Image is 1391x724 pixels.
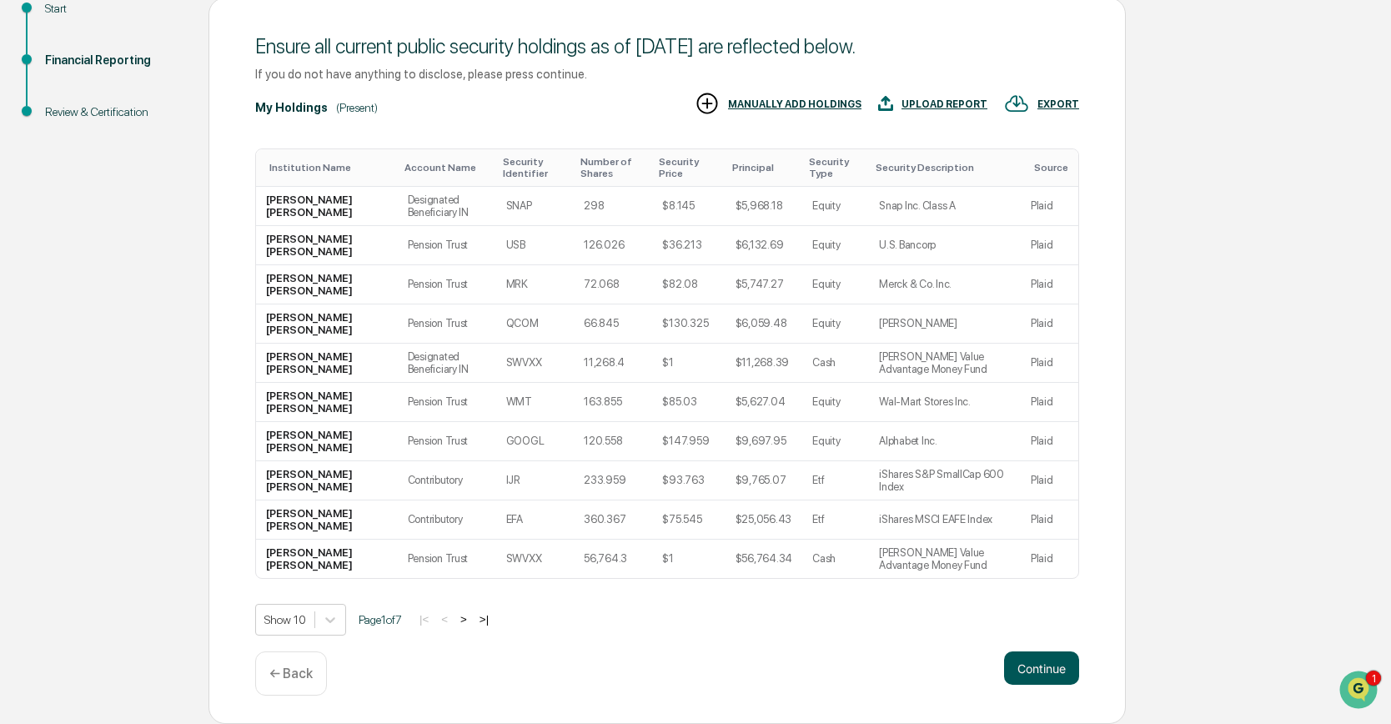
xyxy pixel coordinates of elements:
[496,500,574,540] td: EFA
[574,226,652,265] td: 126.026
[1021,187,1078,226] td: Plaid
[869,226,1021,265] td: U.S. Bancorp
[726,226,802,265] td: $6,132.69
[398,187,496,226] td: Designated Beneficiary IN
[45,103,182,121] div: Review & Certification
[574,461,652,500] td: 233.959
[256,265,398,304] td: [PERSON_NAME] [PERSON_NAME]
[436,612,453,626] button: <
[732,162,796,173] div: Toggle SortBy
[652,265,725,304] td: $82.08
[269,162,391,173] div: Toggle SortBy
[726,500,802,540] td: $25,056.43
[652,344,725,383] td: $1
[869,304,1021,344] td: [PERSON_NAME]
[496,187,574,226] td: SNAP
[574,422,652,461] td: 120.558
[869,187,1021,226] td: Snap Inc. Class A
[256,187,398,226] td: [PERSON_NAME] [PERSON_NAME]
[10,289,114,319] a: 🖐️Preclearance
[496,461,574,500] td: IJR
[17,298,30,311] div: 🖐️
[652,422,725,461] td: $147.959
[659,156,718,179] div: Toggle SortBy
[1021,265,1078,304] td: Plaid
[1034,162,1072,173] div: Toggle SortBy
[398,344,496,383] td: Designated Beneficiary IN
[726,344,802,383] td: $11,268.39
[17,35,304,62] p: How can we help?
[1338,669,1383,714] iframe: Open customer support
[17,211,43,238] img: Dave Feldman
[802,226,869,265] td: Equity
[475,612,494,626] button: >|
[259,182,304,202] button: See all
[802,265,869,304] td: Equity
[652,540,725,578] td: $1
[574,383,652,422] td: 163.855
[33,228,47,241] img: 1746055101610-c473b297-6a78-478c-a979-82029cc54cd1
[1021,383,1078,422] td: Plaid
[574,540,652,578] td: 56,764.3
[726,304,802,344] td: $6,059.48
[1037,98,1079,110] div: EXPORT
[398,304,496,344] td: Pension Trust
[802,461,869,500] td: Etf
[574,500,652,540] td: 360.367
[1021,461,1078,500] td: Plaid
[580,156,645,179] div: Toggle SortBy
[138,296,207,313] span: Attestations
[869,344,1021,383] td: [PERSON_NAME] Value Advantage Money Fund
[574,344,652,383] td: 11,268.4
[901,98,987,110] div: UPLOAD REPORT
[118,368,202,381] a: Powered byPylon
[17,128,47,158] img: 1746055101610-c473b297-6a78-478c-a979-82029cc54cd1
[398,540,496,578] td: Pension Trust
[114,289,213,319] a: 🗄️Attestations
[10,321,112,351] a: 🔎Data Lookup
[652,304,725,344] td: $130.325
[726,461,802,500] td: $9,765.07
[496,422,574,461] td: GOOGL
[802,500,869,540] td: Etf
[809,156,862,179] div: Toggle SortBy
[1021,422,1078,461] td: Plaid
[802,304,869,344] td: Equity
[726,265,802,304] td: $5,747.27
[496,226,574,265] td: USB
[1004,91,1029,116] img: EXPORT
[574,304,652,344] td: 66.845
[652,226,725,265] td: $36.213
[17,329,30,343] div: 🔎
[802,422,869,461] td: Equity
[255,34,1079,58] div: Ensure all current public security holdings as of [DATE] are reflected below.
[404,162,490,173] div: Toggle SortBy
[574,265,652,304] td: 72.068
[256,304,398,344] td: [PERSON_NAME] [PERSON_NAME]
[496,304,574,344] td: QCOM
[652,461,725,500] td: $93.763
[52,227,135,240] span: [PERSON_NAME]
[398,265,496,304] td: Pension Trust
[496,540,574,578] td: SWVXX
[414,612,434,626] button: |<
[869,383,1021,422] td: Wal-Mart Stores Inc.
[336,101,378,114] div: (Present)
[75,144,229,158] div: We're available if you need us!
[1021,500,1078,540] td: Plaid
[1004,651,1079,685] button: Continue
[256,540,398,578] td: [PERSON_NAME] [PERSON_NAME]
[726,422,802,461] td: $9,697.95
[652,187,725,226] td: $8.145
[726,540,802,578] td: $56,764.34
[695,91,720,116] img: MANUALLY ADD HOLDINGS
[35,128,65,158] img: 4531339965365_218c74b014194aa58b9b_72.jpg
[1021,304,1078,344] td: Plaid
[496,265,574,304] td: MRK
[33,296,108,313] span: Preclearance
[269,666,313,681] p: ← Back
[33,328,105,344] span: Data Lookup
[728,98,861,110] div: MANUALLY ADD HOLDINGS
[121,298,134,311] div: 🗄️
